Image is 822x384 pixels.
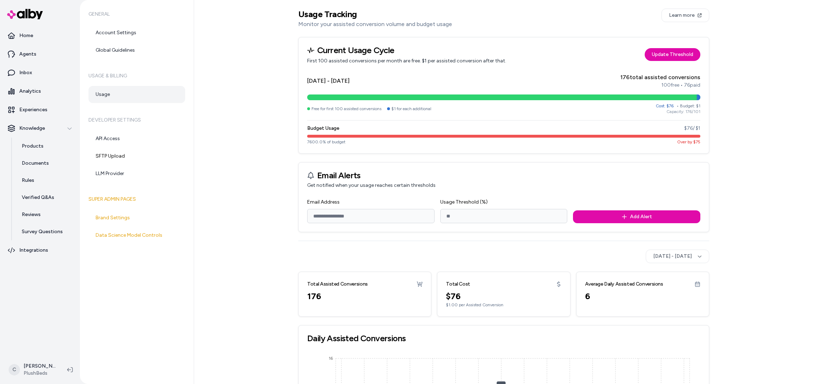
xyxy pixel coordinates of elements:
p: Experiences [19,106,47,113]
h3: Average Daily Assisted Conversions [585,281,663,288]
h6: Developer Settings [88,110,185,130]
a: Analytics [3,83,77,100]
div: 176 total assisted conversions [620,73,700,82]
p: Rules [22,177,34,184]
p: Verified Q&As [22,194,54,201]
a: Survey Questions [15,223,77,240]
div: $ 76 [446,291,561,302]
div: 6 [585,291,700,302]
p: Agents [19,51,36,58]
p: Survey Questions [22,228,63,235]
h6: General [88,4,185,24]
p: Inbox [19,69,32,76]
h3: Current Usage Cycle [307,46,506,55]
a: Products [15,138,77,155]
button: C[PERSON_NAME]PlushBeds [4,358,61,381]
div: 100 free • 76 paid [620,82,700,89]
a: Experiences [3,101,77,118]
h3: Total Cost [446,281,470,288]
a: Inbox [3,64,77,81]
a: Verified Q&As [15,189,77,206]
a: Data Science Model Controls [88,227,185,244]
img: alby Logo [7,9,43,19]
tspan: 16 [329,356,333,361]
h3: Total Assisted Conversions [307,281,368,288]
label: Email Address [307,199,340,205]
span: $1 for each additional [391,106,431,112]
a: Reviews [15,206,77,223]
button: [DATE] - [DATE] [646,250,709,263]
h6: Super Admin Pages [88,189,185,209]
a: Rules [15,172,77,189]
p: Products [22,143,44,150]
p: [PERSON_NAME] [24,363,56,370]
h2: Usage Tracking [298,9,452,20]
label: Usage Threshold (%) [440,199,488,205]
span: Over by $ 75 [677,139,700,144]
span: PlushBeds [24,370,56,377]
a: Integrations [3,242,77,259]
p: Get notified when your usage reaches certain thresholds [307,182,700,189]
div: 176 [307,291,422,302]
div: $1.00 per Assisted Conversion [446,302,561,308]
a: Account Settings [88,24,185,41]
a: API Access [88,130,185,147]
span: C [9,364,20,375]
button: Add Alert [573,210,700,223]
a: Usage [88,86,185,103]
div: Capacity: 176 / 101 [656,109,700,114]
p: Analytics [19,88,41,95]
p: Documents [22,160,49,167]
h4: [DATE] - [DATE] [307,77,350,85]
button: Knowledge [3,120,77,137]
h3: Daily Assisted Conversions [307,334,700,343]
p: Integrations [19,247,48,254]
p: First 100 assisted conversions per month are free. $1 per assisted conversion after that. [307,57,506,65]
span: Budget Usage [307,125,339,132]
span: 7600.0 % of budget [307,139,345,145]
p: Knowledge [19,125,45,132]
span: Free for first 100 assisted conversions [311,106,381,112]
h6: Usage & Billing [88,66,185,86]
a: Brand Settings [88,209,185,226]
a: Learn more [661,9,709,22]
a: SFTP Upload [88,148,185,165]
a: LLM Provider [88,165,185,182]
span: • Budget: $ 1 [676,103,700,108]
a: Home [3,27,77,44]
a: Documents [15,155,77,172]
a: Global Guidelines [88,42,185,59]
h3: Email Alerts [317,171,361,180]
span: $ 76 / $ 1 [684,125,700,132]
p: Monitor your assisted conversion volume and budget usage [298,20,452,29]
a: Update Threshold [645,48,700,61]
a: Agents [3,46,77,63]
p: Reviews [22,211,41,218]
p: Home [19,32,33,39]
span: Cost: $ 76 [656,103,674,108]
